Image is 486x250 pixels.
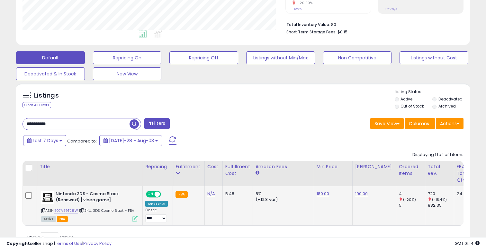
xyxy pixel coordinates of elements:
[145,208,168,222] div: Preset:
[256,163,311,170] div: Amazon Fees
[457,191,467,197] div: 24
[323,51,392,64] button: Non Competitive
[399,191,425,197] div: 4
[207,191,215,197] a: N/A
[145,201,168,207] div: Amazon AI
[412,152,464,158] div: Displaying 1 to 1 of 1 items
[41,216,56,222] span: All listings currently available for purchase on Amazon
[292,7,301,11] small: Prev: 5
[438,96,463,102] label: Deactivated
[428,203,454,208] div: 882.35
[93,67,162,80] button: New View
[225,163,250,177] div: Fulfillment Cost
[436,118,464,129] button: Actions
[16,67,85,80] button: Deactivated & In Stock
[401,103,424,109] label: Out of Stock
[175,191,187,198] small: FBA
[57,216,68,222] span: FBA
[399,203,425,208] div: 5
[16,51,85,64] button: Default
[6,241,112,247] div: seller snap | |
[432,197,447,202] small: (-18.4%)
[317,163,350,170] div: Min Price
[455,240,480,246] span: 2025-08-11 01:14 GMT
[207,163,220,170] div: Cost
[56,191,134,204] b: Nintendo 3DS - Cosmo Black (Renewed) [video game]
[22,102,51,108] div: Clear All Filters
[400,51,468,64] button: Listings without Cost
[256,197,309,203] div: (+$1.8 var)
[33,137,58,144] span: Last 7 Days
[169,51,238,64] button: Repricing Off
[6,240,30,246] strong: Copyright
[286,22,330,27] b: Total Inventory Value:
[34,91,59,100] h5: Listings
[41,191,54,204] img: 41tNSwjTXUL._SL40_.jpg
[145,163,170,170] div: Repricing
[147,192,155,197] span: ON
[256,170,259,176] small: Amazon Fees.
[67,138,97,144] span: Compared to:
[286,29,337,35] b: Short Term Storage Fees:
[225,191,248,197] div: 5.48
[295,1,313,5] small: -20.00%
[428,163,451,177] div: Total Rev.
[23,135,66,146] button: Last 7 Days
[355,191,368,197] a: 190.00
[405,118,435,129] button: Columns
[27,234,74,240] span: Show: entries
[109,137,154,144] span: [DATE]-28 - Aug-03
[428,191,454,197] div: 720
[370,118,404,129] button: Save View
[144,118,169,129] button: Filters
[175,163,202,170] div: Fulfillment
[54,208,78,213] a: B07VB9T28W
[395,89,470,95] p: Listing States:
[160,192,170,197] span: OFF
[41,191,138,221] div: ASIN:
[286,20,459,28] li: $0
[337,29,347,35] span: $0.15
[79,208,134,213] span: | SKU: 3DS Cosmo Black - FBA
[385,7,397,11] small: Prev: N/A
[438,103,456,109] label: Archived
[409,120,429,127] span: Columns
[83,240,112,246] a: Privacy Policy
[401,96,412,102] label: Active
[403,197,416,202] small: (-20%)
[99,135,162,146] button: [DATE]-28 - Aug-03
[93,51,162,64] button: Repricing On
[40,163,140,170] div: Title
[256,191,309,197] div: 8%
[355,163,393,170] div: [PERSON_NAME]
[55,240,82,246] a: Terms of Use
[457,163,469,184] div: FBA Total Qty
[399,163,422,177] div: Ordered Items
[317,191,329,197] a: 180.00
[246,51,315,64] button: Listings without Min/Max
